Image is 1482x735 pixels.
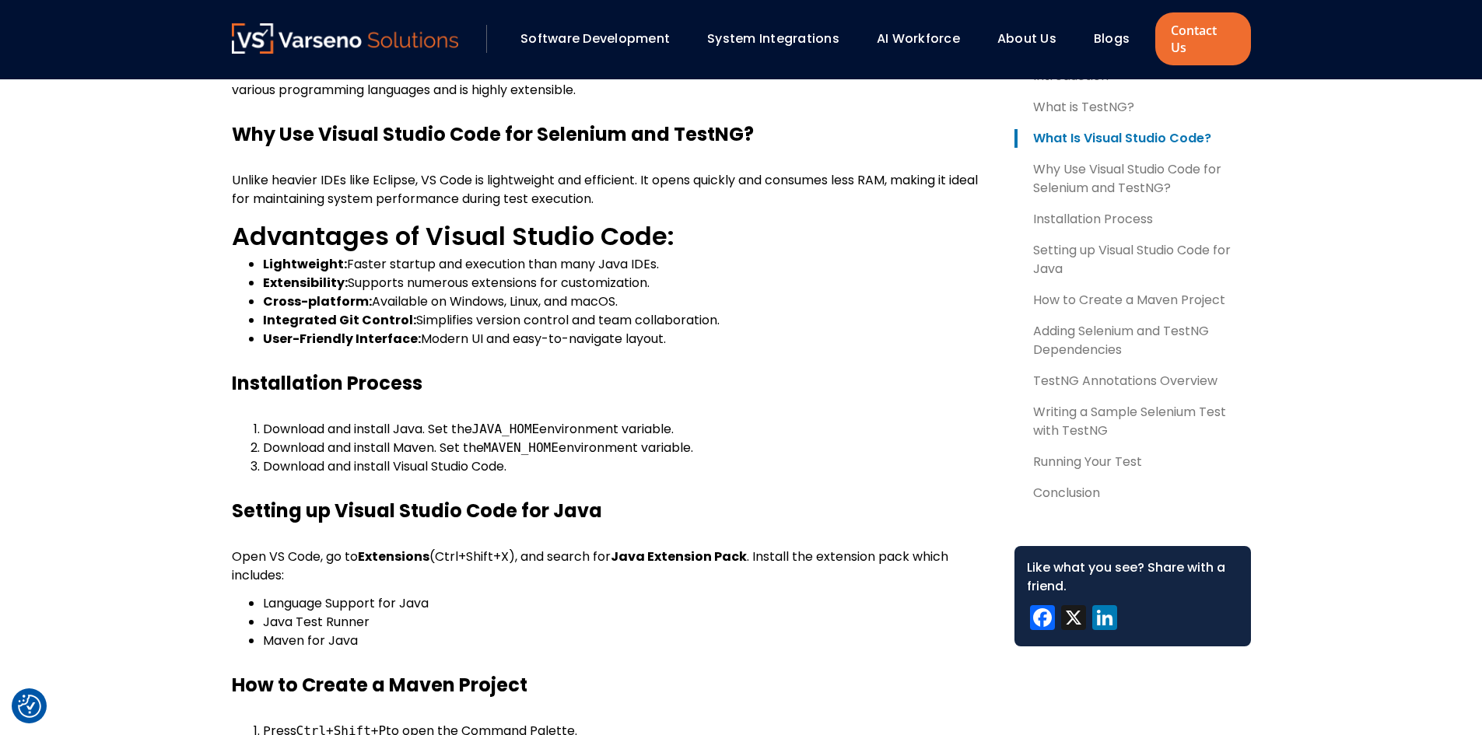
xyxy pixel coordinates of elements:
strong: Java Extension Pack [611,548,747,565]
p: Open VS Code, go to (Ctrl+Shift+X), and search for . Install the extension pack which includes: [232,548,990,585]
a: X [1058,605,1089,634]
li: Download and install Java. Set the environment variable. [263,420,990,439]
strong: Extensions [358,548,429,565]
li: Maven for Java [263,632,990,650]
strong: Cross-platform: [263,292,372,310]
div: Like what you see? Share with a friend. [1027,558,1239,596]
a: About Us [997,30,1056,47]
li: Supports numerous extensions for customization. [263,274,990,292]
strong: User-Friendly Interface: [263,330,421,348]
a: Blogs [1094,30,1130,47]
div: Software Development [513,26,692,52]
a: How to Create a Maven Project [1014,291,1251,310]
strong: Integrated Git Control: [263,311,416,329]
code: JAVA_HOME [472,422,540,436]
a: Contact Us [1155,12,1250,65]
a: LinkedIn [1089,605,1120,634]
a: Adding Selenium and TestNG Dependencies [1014,322,1251,359]
strong: Lightweight: [263,255,347,273]
code: MAVEN_HOME [484,440,559,455]
img: Varseno Solutions – Product Engineering & IT Services [232,23,459,54]
li: Modern UI and easy-to-navigate layout. [263,330,990,348]
h3: Installation Process [232,372,990,395]
strong: Extensibility: [263,274,348,292]
li: Faster startup and execution than many Java IDEs. [263,255,990,274]
li: Simplifies version control and team collaboration. [263,311,990,330]
a: Why Use Visual Studio Code for Selenium and TestNG? [1014,160,1251,198]
li: Language Support for Java [263,594,990,613]
button: Cookie Settings [18,695,41,718]
a: Facebook [1027,605,1058,634]
h3: Setting up Visual Studio Code for Java [232,499,990,523]
li: Download and install Maven. Set the environment variable. [263,439,990,457]
div: Blogs [1086,26,1151,52]
h3: How to Create a Maven Project [232,674,990,697]
a: Setting up Visual Studio Code for Java [1014,241,1251,278]
a: Running Your Test [1014,453,1251,471]
li: Available on Windows, Linux, and macOS. [263,292,990,311]
div: About Us [990,26,1078,52]
a: What is TestNG? [1014,98,1251,117]
h3: Why Use Visual Studio Code for Selenium and TestNG? [232,123,990,146]
a: AI Workforce [877,30,960,47]
a: TestNG Annotations Overview [1014,372,1251,390]
a: Writing a Sample Selenium Test with TestNG [1014,403,1251,440]
p: Unlike heavier IDEs like Eclipse, VS Code is lightweight and efficient. It opens quickly and cons... [232,171,990,208]
img: Revisit consent button [18,695,41,718]
li: Download and install Visual Studio Code. [263,457,990,476]
a: What Is Visual Studio Code? [1014,129,1251,148]
div: AI Workforce [869,26,982,52]
a: System Integrations [707,30,839,47]
a: Software Development [520,30,670,47]
a: Installation Process [1014,210,1251,229]
div: System Integrations [699,26,861,52]
h4: Advantages of Visual Studio Code: [232,218,990,255]
a: Conclusion [1014,484,1251,502]
p: Visual Studio Code (VS Code) is a modern, lightweight, and powerful source code editor developed ... [232,62,990,100]
li: Java Test Runner [263,613,990,632]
